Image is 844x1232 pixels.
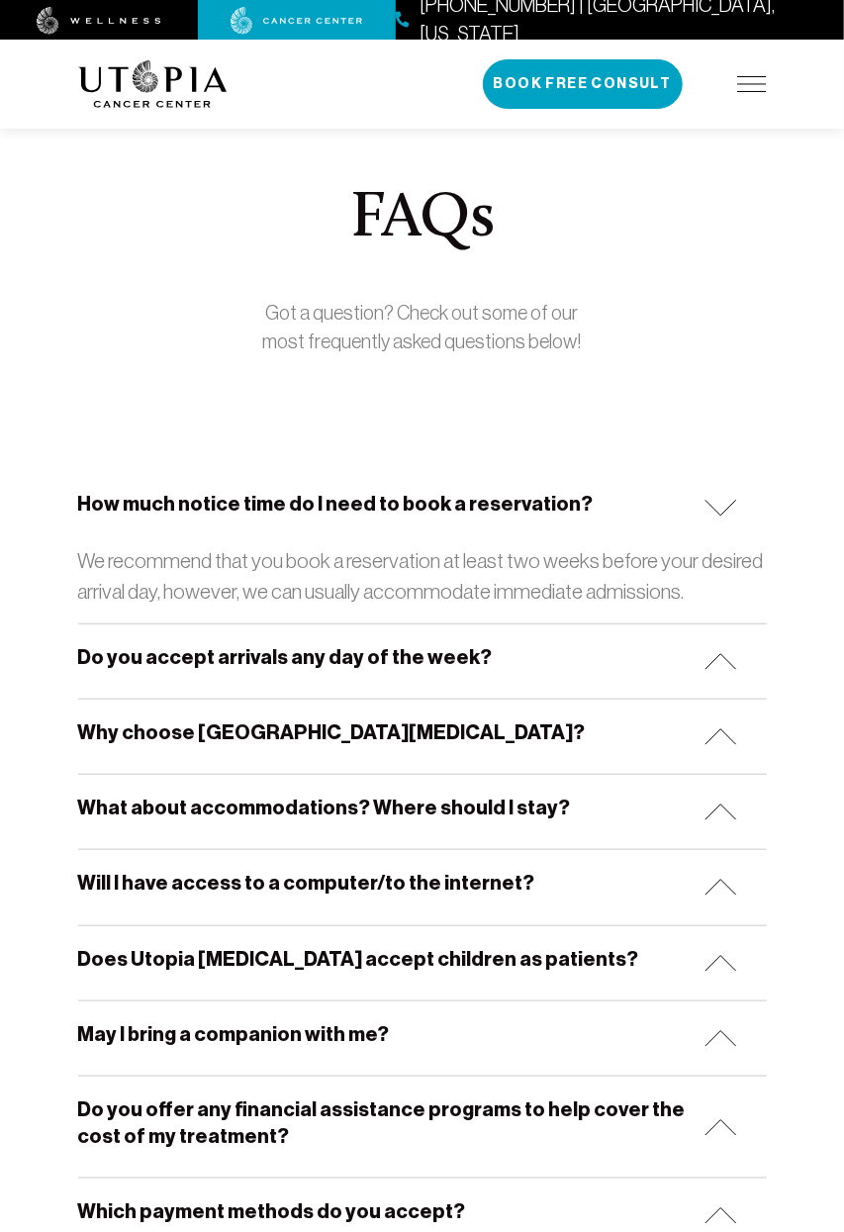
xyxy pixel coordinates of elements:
[37,7,161,35] img: wellness
[78,795,571,821] h5: What about accommodations? Where should I stay?
[78,870,535,897] h5: Will I have access to a computer/to the internet?
[483,59,683,109] button: Book Free Consult
[78,719,586,746] h5: Why choose [GEOGRAPHIC_DATA][MEDICAL_DATA]?
[737,76,767,92] img: icon-hamburger
[78,1198,466,1225] h5: Which payment methods do you accept?
[256,188,589,251] h1: FAQs
[78,644,493,671] h5: Do you accept arrivals any day of the week?
[78,1021,390,1048] h5: May I bring a companion with me?
[256,299,589,356] p: Got a question? Check out some of our most frequently asked questions below!
[78,60,228,108] img: logo
[78,545,767,608] p: We recommend that you book a reservation at least two weeks before your desired arrival day, howe...
[231,7,363,35] img: cancer center
[78,491,594,518] h5: How much notice time do I need to book a reservation?
[78,1096,688,1150] h5: Do you offer any financial assistance programs to help cover the cost of my treatment?
[78,946,639,973] h5: Does Utopia [MEDICAL_DATA] accept children as patients?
